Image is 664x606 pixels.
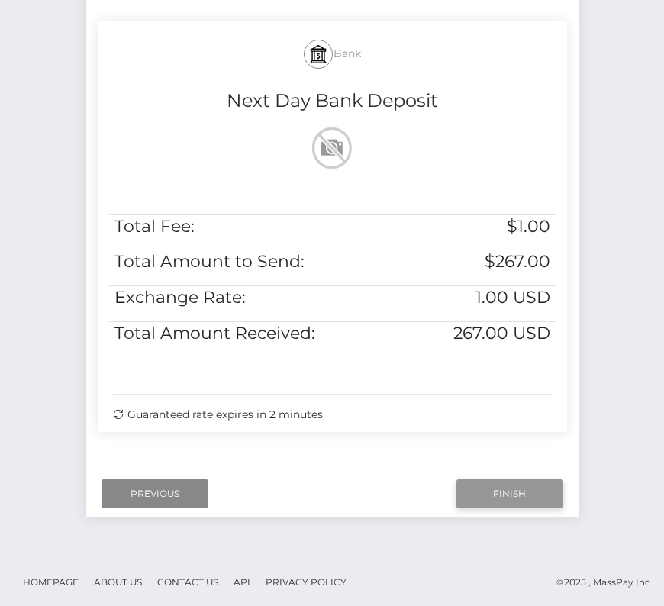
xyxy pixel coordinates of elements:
[102,479,208,508] input: Previous
[151,570,224,594] a: Contact Us
[259,570,353,594] a: Privacy Policy
[410,250,550,274] h5: $267.00
[410,286,550,310] h5: 1.00 USD
[114,322,400,346] h5: Total Amount Received:
[308,124,356,172] img: wMhJQYtZFAryAAAAABJRU5ErkJggg==
[88,570,148,594] a: About Us
[456,479,563,508] input: Finish
[114,215,400,239] h5: Total Fee:
[109,32,556,76] h5: Bank
[227,570,256,594] a: API
[309,45,327,63] img: bank.svg
[410,215,550,239] h5: $1.00
[114,250,400,274] h5: Total Amount to Send:
[114,286,400,310] h5: Exchange Rate:
[109,88,556,114] h4: Next Day Bank Deposit
[17,570,85,594] a: Homepage
[113,407,552,423] div: Guaranteed rate expires in 2 minutes
[410,322,550,346] h5: 267.00 USD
